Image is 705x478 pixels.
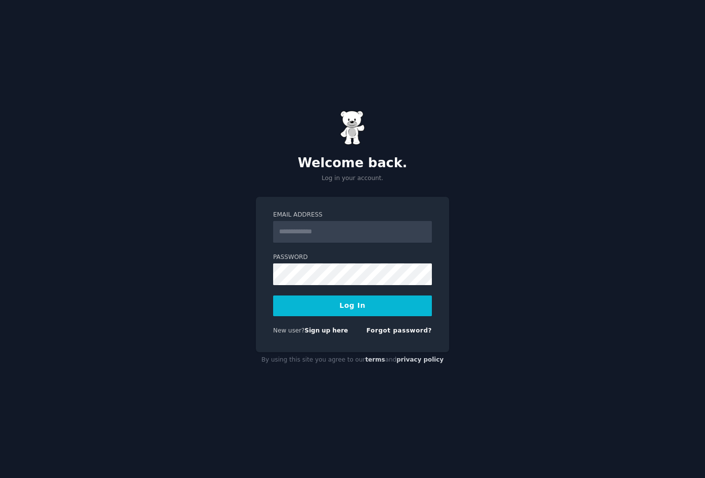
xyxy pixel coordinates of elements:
a: terms [365,356,385,363]
a: Forgot password? [366,327,432,334]
img: Gummy Bear [340,110,365,145]
a: privacy policy [396,356,444,363]
label: Email Address [273,211,432,220]
span: New user? [273,327,305,334]
button: Log In [273,295,432,316]
label: Password [273,253,432,262]
a: Sign up here [305,327,348,334]
p: Log in your account. [256,174,449,183]
h2: Welcome back. [256,155,449,171]
div: By using this site you agree to our and [256,352,449,368]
